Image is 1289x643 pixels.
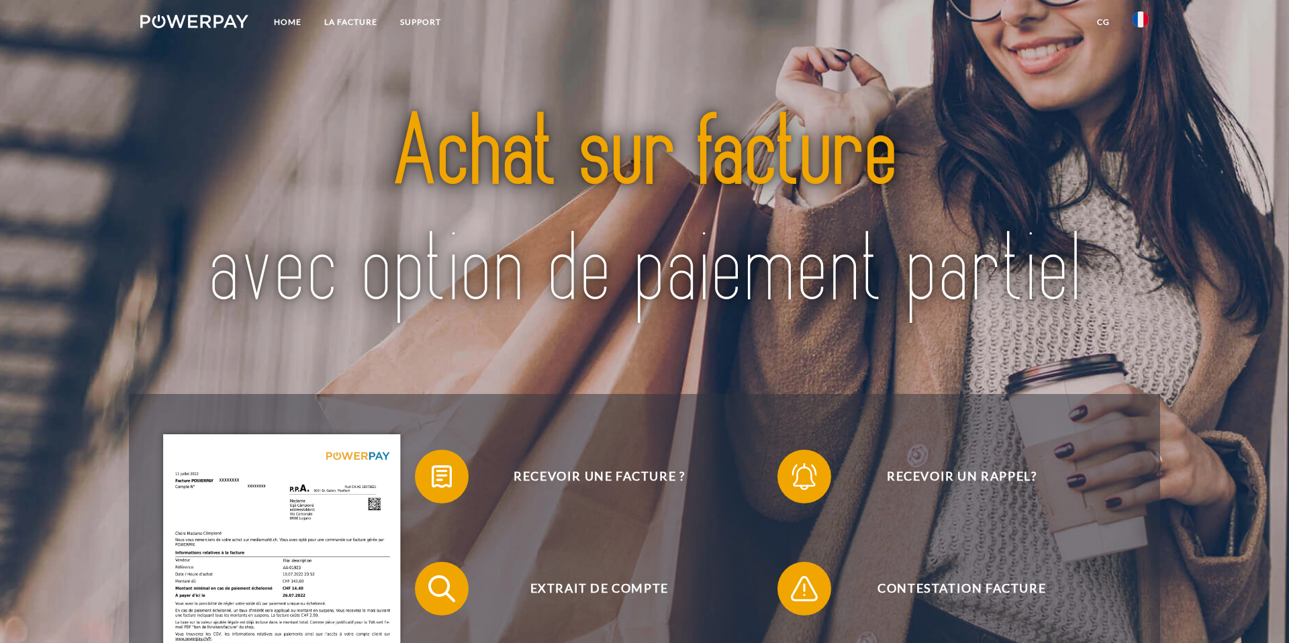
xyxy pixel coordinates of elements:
img: qb_warning.svg [787,572,821,605]
img: logo-powerpay-white.svg [140,15,248,28]
span: Extrait de compte [435,562,764,615]
a: Support [389,10,452,34]
button: Recevoir une facture ? [415,450,764,503]
a: CG [1086,10,1121,34]
span: Recevoir une facture ? [435,450,764,503]
img: qb_search.svg [425,572,459,605]
button: Recevoir un rappel? [777,450,1127,503]
span: Contestation Facture [798,562,1127,615]
img: title-powerpay_fr.svg [190,64,1099,360]
button: Contestation Facture [777,562,1127,615]
img: qb_bill.svg [425,460,459,493]
a: Home [262,10,313,34]
img: fr [1133,11,1149,28]
button: Extrait de compte [415,562,764,615]
a: LA FACTURE [313,10,389,34]
span: Recevoir un rappel? [798,450,1127,503]
img: qb_bell.svg [787,460,821,493]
